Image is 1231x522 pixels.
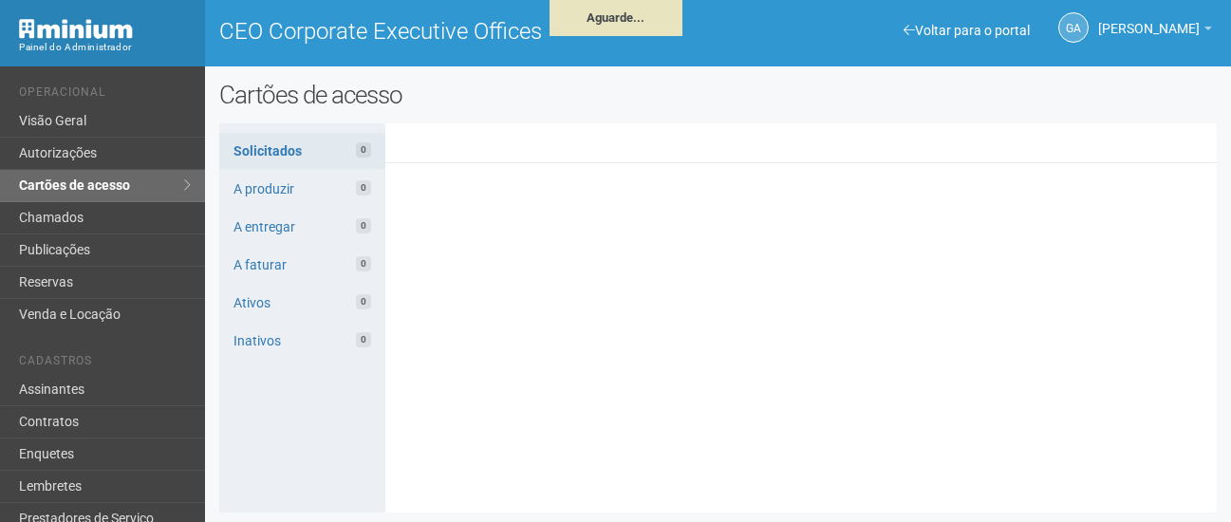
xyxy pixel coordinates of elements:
[19,19,133,39] img: Minium
[19,85,191,105] li: Operacional
[219,285,385,321] a: Ativos0
[1058,12,1089,43] a: GA
[219,133,385,169] a: Solicitados0
[356,218,371,233] span: 0
[356,180,371,196] span: 0
[356,332,371,347] span: 0
[19,354,191,374] li: Cadastros
[219,81,1217,109] h2: Cartões de acesso
[219,209,385,245] a: A entregar0
[1098,24,1212,39] a: [PERSON_NAME]
[219,247,385,283] a: A faturar0
[356,294,371,309] span: 0
[904,23,1030,38] a: Voltar para o portal
[219,171,385,207] a: A produzir0
[356,256,371,271] span: 0
[356,142,371,158] span: 0
[19,39,191,56] div: Painel do Administrador
[219,19,703,44] h1: CEO Corporate Executive Offices
[219,323,385,359] a: Inativos0
[1098,3,1200,36] span: Gisele Alevato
